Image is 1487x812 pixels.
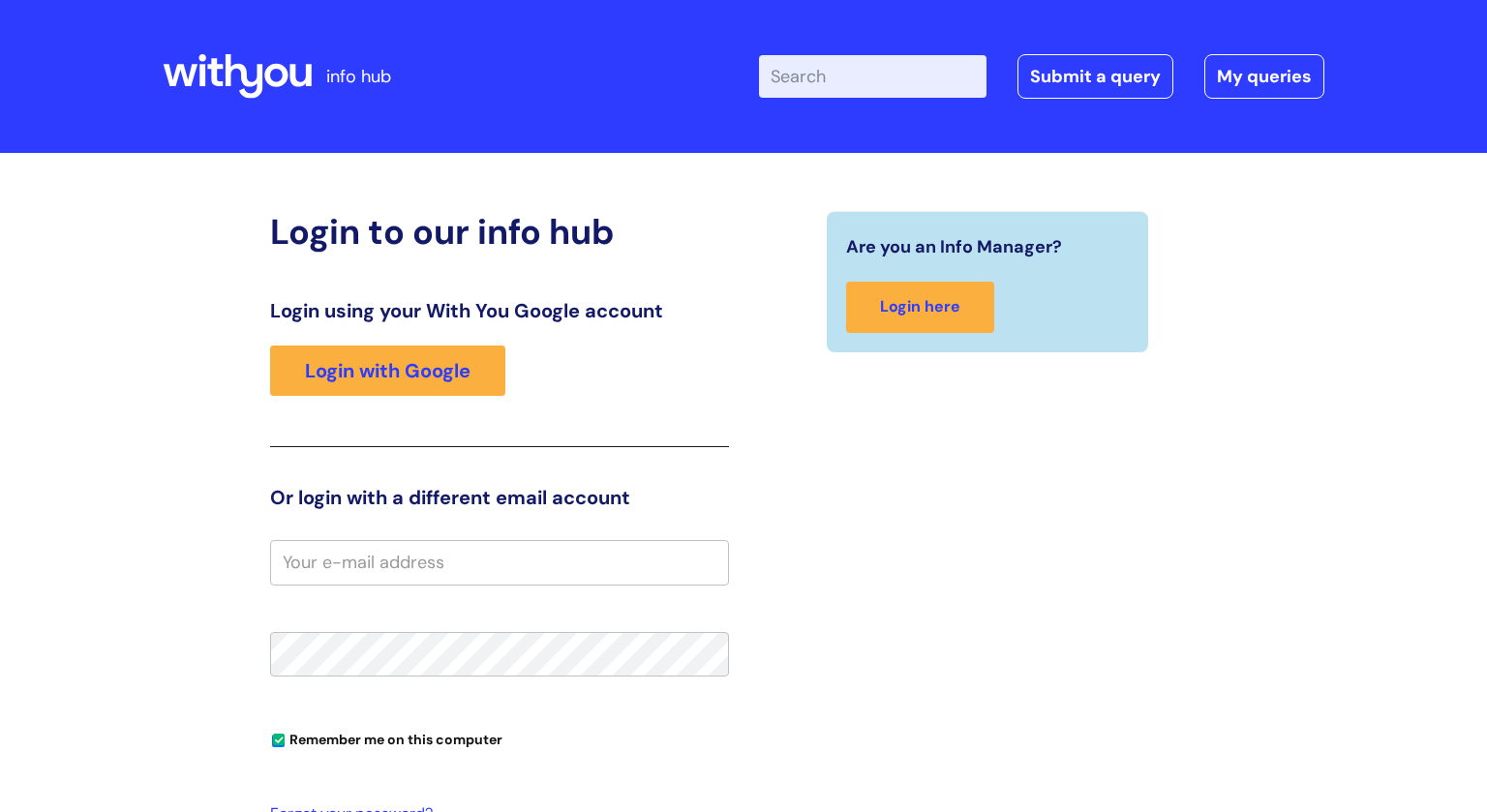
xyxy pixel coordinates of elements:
[846,282,994,333] a: Login here
[846,231,1062,262] span: Are you an Info Manager?
[270,486,729,509] h3: Or login with a different email account
[272,735,285,747] input: Remember me on this computer
[270,299,729,322] h3: Login using your With You Google account
[270,727,502,748] label: Remember me on this computer
[1204,54,1324,99] a: My queries
[270,346,505,396] a: Login with Google
[270,211,729,253] h2: Login to our info hub
[1017,54,1173,99] a: Submit a query
[270,540,729,585] input: Your e-mail address
[759,55,986,98] input: Search
[270,723,729,754] div: You can uncheck this option if you're logging in from a shared device
[326,61,391,92] p: info hub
